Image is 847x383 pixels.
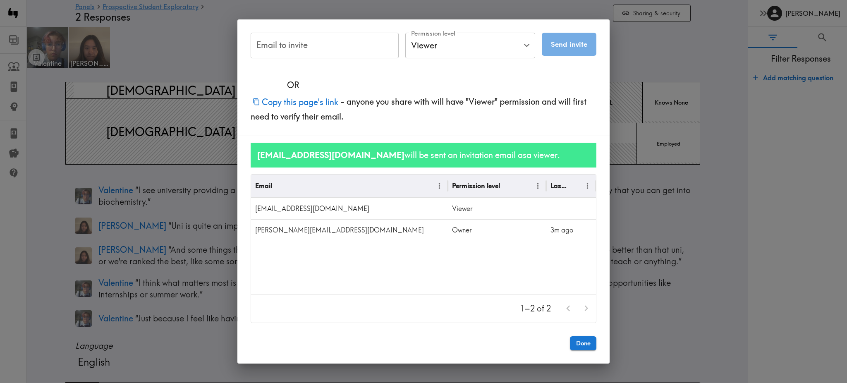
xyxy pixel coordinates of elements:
[550,182,568,190] div: Last Viewed
[569,180,581,192] button: Sort
[411,29,455,38] label: Permission level
[257,150,404,160] b: [EMAIL_ADDRESS][DOMAIN_NAME]
[581,180,594,192] button: Menu
[273,180,286,192] button: Sort
[531,180,544,192] button: Menu
[251,219,448,241] div: lisa.mai@havaspeople.com
[452,182,500,190] div: Permission level
[542,33,596,56] button: Send invite
[570,336,596,350] button: Done
[251,143,596,168] div: will be sent an invitation email as a viewer .
[405,33,535,58] div: Viewer
[251,198,448,219] div: jacq@wearehigherminds.com
[448,219,546,241] div: Owner
[501,180,514,192] button: Sort
[550,226,573,234] span: 3m ago
[520,303,551,314] p: 1–2 of 2
[433,180,446,192] button: Menu
[448,198,546,219] div: Viewer
[255,182,272,190] div: Email
[283,79,303,91] span: OR
[251,93,340,111] button: Copy this page's link
[237,91,610,136] div: - anyone you share with will have "Viewer" permission and will first need to verify their email.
